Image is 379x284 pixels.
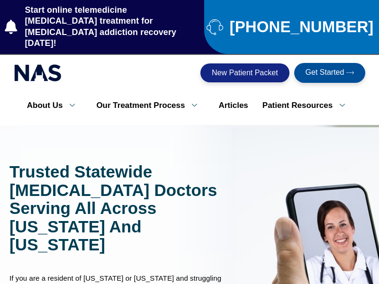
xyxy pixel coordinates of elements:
[207,18,375,35] a: [PHONE_NUMBER]
[255,96,359,115] a: Patient Resources
[200,63,289,82] a: New Patient Packet
[294,63,366,83] a: Get Started
[23,5,199,49] span: Start online telemedicine [MEDICAL_DATA] treatment for [MEDICAL_DATA] addiction recovery [DATE]!
[212,69,278,77] span: New Patient Packet
[14,62,62,84] img: national addiction specialists online suboxone clinic - logo
[89,96,211,115] a: Our Treatment Process
[20,96,90,115] a: About Us
[306,69,344,77] span: Get Started
[211,96,255,115] a: Articles
[5,5,199,49] a: Start online telemedicine [MEDICAL_DATA] treatment for [MEDICAL_DATA] addiction recovery [DATE]!
[9,163,231,254] h1: Trusted Statewide [MEDICAL_DATA] doctors serving all across [US_STATE] and [US_STATE]
[227,22,374,32] span: [PHONE_NUMBER]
